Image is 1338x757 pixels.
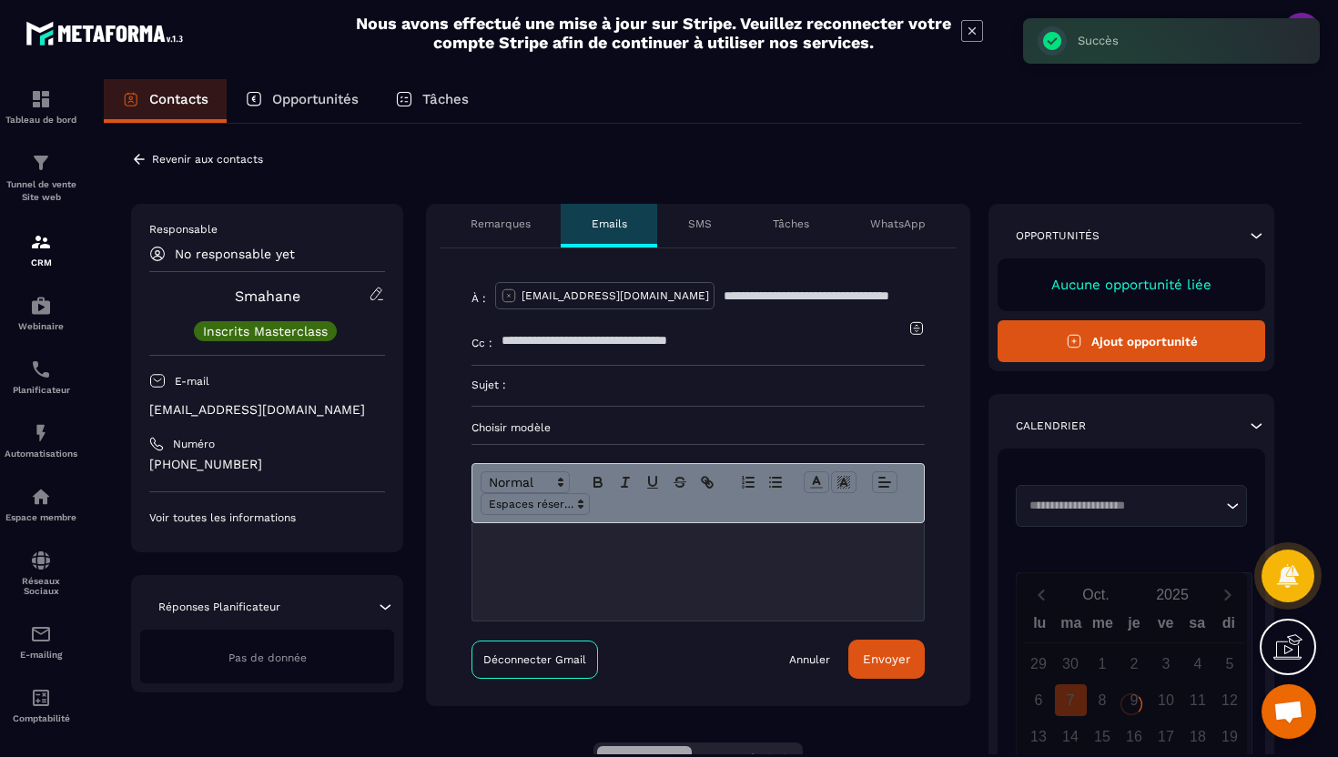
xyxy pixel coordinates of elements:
[5,713,77,723] p: Comptabilité
[5,472,77,536] a: automationsautomationsEspace membre
[5,138,77,217] a: formationformationTunnel de vente Site web
[848,640,925,679] button: Envoyer
[30,295,52,317] img: automations
[471,420,925,435] p: Choisir modèle
[5,512,77,522] p: Espace membre
[870,217,926,231] p: WhatsApp
[5,449,77,459] p: Automatisations
[5,409,77,472] a: automationsautomationsAutomatisations
[5,385,77,395] p: Planificateur
[1016,228,1100,243] p: Opportunités
[25,16,189,50] img: logo
[30,623,52,645] img: email
[789,652,830,667] a: Annuler
[1023,497,1221,515] input: Search for option
[5,217,77,281] a: formationformationCRM
[5,536,77,610] a: social-networksocial-networkRéseaux Sociaux
[1016,419,1086,433] p: Calendrier
[5,673,77,737] a: accountantaccountantComptabilité
[152,153,263,166] p: Revenir aux contacts
[149,510,385,525] p: Voir toutes les informations
[522,288,709,303] p: [EMAIL_ADDRESS][DOMAIN_NAME]
[5,257,77,267] p: CRM
[422,91,469,107] p: Tâches
[173,437,215,451] p: Numéro
[5,650,77,660] p: E-mailing
[158,600,280,614] p: Réponses Planificateur
[5,610,77,673] a: emailemailE-mailing
[471,291,486,306] p: À :
[688,217,712,231] p: SMS
[5,321,77,331] p: Webinaire
[5,281,77,345] a: automationsautomationsWebinaire
[773,217,809,231] p: Tâches
[149,401,385,419] p: [EMAIL_ADDRESS][DOMAIN_NAME]
[5,576,77,596] p: Réseaux Sociaux
[149,91,208,107] p: Contacts
[30,152,52,174] img: formation
[149,456,385,473] p: [PHONE_NUMBER]
[377,79,487,123] a: Tâches
[30,422,52,444] img: automations
[5,345,77,409] a: schedulerschedulerPlanificateur
[1016,485,1247,527] div: Search for option
[30,358,52,380] img: scheduler
[471,217,531,231] p: Remarques
[471,378,506,392] p: Sujet :
[104,79,227,123] a: Contacts
[30,550,52,571] img: social-network
[175,374,209,389] p: E-mail
[5,115,77,125] p: Tableau de bord
[1016,277,1247,293] p: Aucune opportunité liée
[471,336,492,350] p: Cc :
[1262,684,1316,739] div: Ouvrir le chat
[355,14,952,52] h2: Nous avons effectué une mise à jour sur Stripe. Veuillez reconnecter votre compte Stripe afin de ...
[203,325,328,338] p: Inscrits Masterclass
[5,75,77,138] a: formationformationTableau de bord
[30,88,52,110] img: formation
[272,91,359,107] p: Opportunités
[998,320,1265,362] button: Ajout opportunité
[228,651,307,664] span: Pas de donnée
[592,217,627,231] p: Emails
[30,231,52,253] img: formation
[471,641,598,679] a: Déconnecter Gmail
[175,247,295,261] p: No responsable yet
[235,288,300,305] a: Smahane
[149,222,385,237] p: Responsable
[30,687,52,709] img: accountant
[5,178,77,204] p: Tunnel de vente Site web
[227,79,377,123] a: Opportunités
[30,486,52,508] img: automations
